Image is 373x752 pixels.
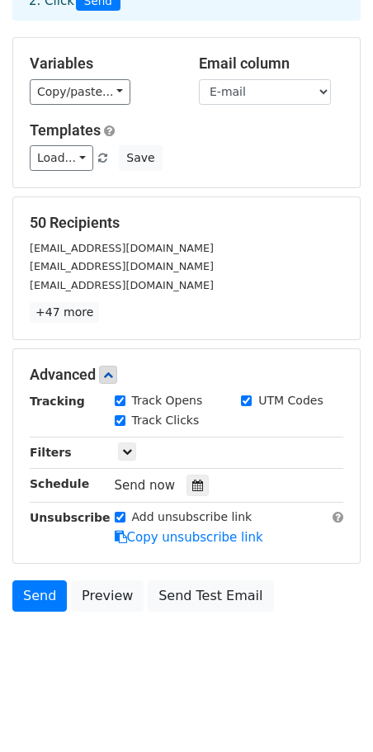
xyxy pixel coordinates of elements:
[30,242,214,254] small: [EMAIL_ADDRESS][DOMAIN_NAME]
[30,511,111,524] strong: Unsubscribe
[30,477,89,490] strong: Schedule
[290,673,373,752] iframe: Chat Widget
[30,145,93,171] a: Load...
[30,279,214,291] small: [EMAIL_ADDRESS][DOMAIN_NAME]
[30,79,130,105] a: Copy/paste...
[30,214,343,232] h5: 50 Recipients
[199,54,343,73] h5: Email column
[258,392,323,409] label: UTM Codes
[30,260,214,272] small: [EMAIL_ADDRESS][DOMAIN_NAME]
[71,580,144,612] a: Preview
[30,395,85,408] strong: Tracking
[132,392,203,409] label: Track Opens
[115,530,263,545] a: Copy unsubscribe link
[30,446,72,459] strong: Filters
[148,580,273,612] a: Send Test Email
[115,478,176,493] span: Send now
[132,412,200,429] label: Track Clicks
[12,580,67,612] a: Send
[132,508,253,526] label: Add unsubscribe link
[30,121,101,139] a: Templates
[30,302,99,323] a: +47 more
[30,54,174,73] h5: Variables
[30,366,343,384] h5: Advanced
[119,145,162,171] button: Save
